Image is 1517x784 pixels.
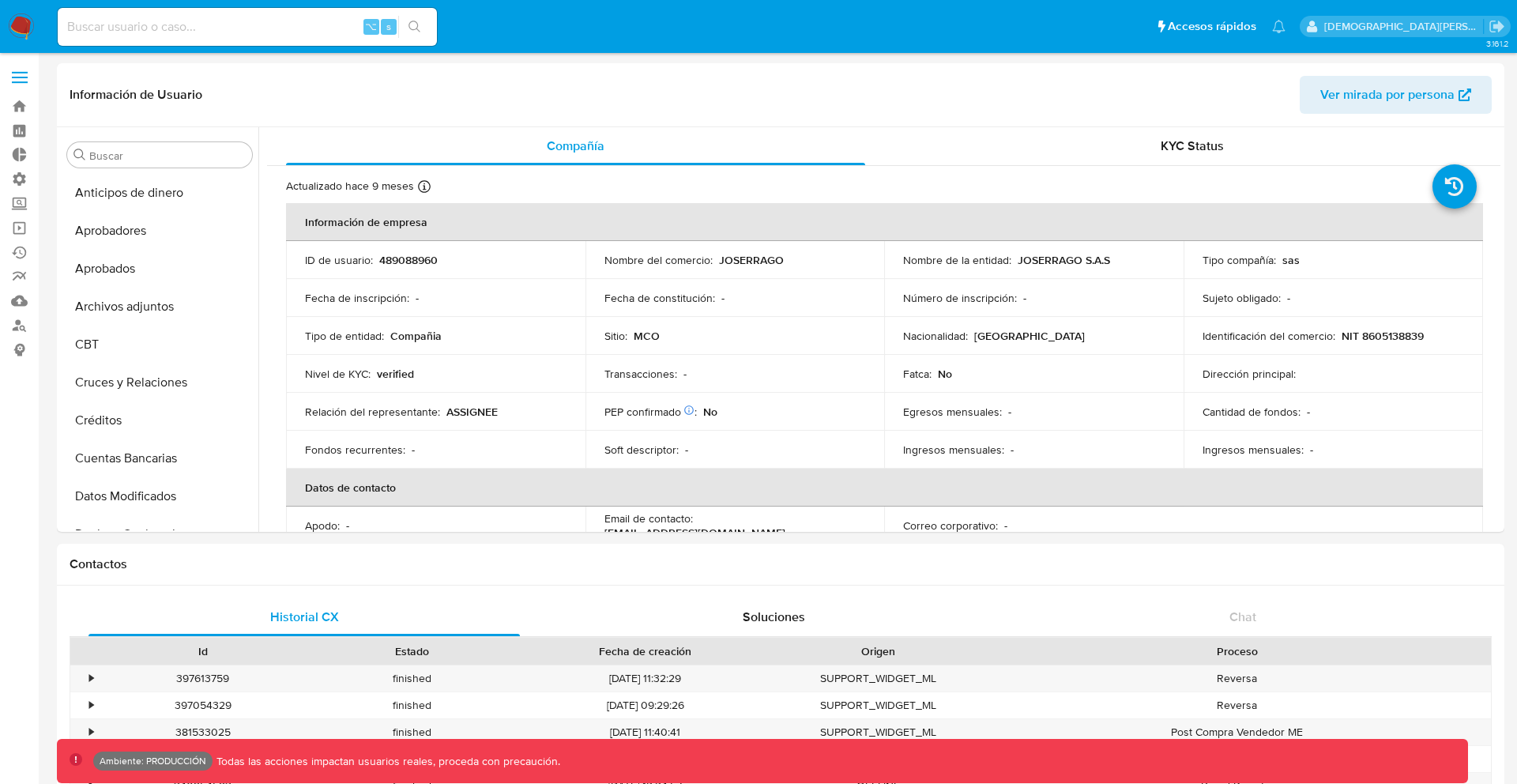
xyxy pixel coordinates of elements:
p: - [416,291,419,305]
button: Aprobados [61,250,258,288]
p: Nombre del comercio : [604,253,713,267]
p: Todas las acciones impactan usuarios reales, proceda con precaución. [213,754,560,769]
p: Ingresos mensuales : [1203,443,1304,457]
div: [DATE] 11:40:41 [517,719,773,745]
p: No [938,367,952,381]
p: Fecha de inscripción : [305,291,409,305]
button: Cruces y Relaciones [61,364,258,401]
span: ⌥ [365,19,377,34]
div: [DATE] 11:32:29 [517,665,773,692]
span: Ver mirada por persona [1320,76,1455,114]
span: s [386,19,391,34]
h1: Información de Usuario [70,87,202,103]
a: Salir [1489,18,1505,35]
input: Buscar [89,149,246,163]
div: 397054329 [98,692,307,718]
p: Fecha de constitución : [604,291,715,305]
p: NIT 8605138839 [1342,329,1424,343]
p: JOSERRAGO S.A.S [1018,253,1110,267]
div: SUPPORT_WIDGET_ML [774,719,983,745]
button: CBT [61,326,258,364]
div: Estado [318,643,506,659]
p: - [412,443,415,457]
span: Soluciones [743,608,805,626]
p: Sitio : [604,329,627,343]
p: Tipo compañía : [1203,253,1276,267]
p: ID de usuario : [305,253,373,267]
p: Ambiente: PRODUCCIÓN [100,758,206,764]
div: Fecha de creación [528,643,762,659]
p: - [1310,443,1313,457]
p: Tipo de entidad : [305,329,384,343]
span: KYC Status [1161,137,1224,155]
p: verified [377,367,414,381]
p: Transacciones : [604,367,677,381]
p: Soft descriptor : [604,443,679,457]
span: Chat [1229,608,1256,626]
p: - [1008,405,1011,419]
p: Ingresos mensuales : [903,443,1004,457]
th: Información de empresa [286,203,1483,241]
div: SUPPORT_WIDGET_ML [774,665,983,692]
p: Compañia [390,329,442,343]
div: • [89,698,93,713]
p: - [346,518,349,533]
p: MCO [634,329,660,343]
p: Fatca : [903,367,932,381]
p: Nombre de la entidad : [903,253,1011,267]
button: Anticipos de dinero [61,174,258,212]
p: [EMAIL_ADDRESS][DOMAIN_NAME] [604,526,785,540]
div: Reversa [983,692,1491,718]
p: Identificación del comercio : [1203,329,1335,343]
p: 489088960 [379,253,438,267]
p: Sujeto obligado : [1203,291,1281,305]
input: Buscar usuario o caso... [58,17,437,37]
div: Post Compra Vendedor ME [983,719,1491,745]
p: [GEOGRAPHIC_DATA] [974,329,1085,343]
p: JOSERRAGO [719,253,784,267]
p: Cantidad de fondos : [1203,405,1301,419]
button: Ver mirada por persona [1300,76,1492,114]
a: Notificaciones [1272,20,1285,33]
button: Cuentas Bancarias [61,439,258,477]
h1: Contactos [70,556,1492,572]
p: Relación del representante : [305,405,440,419]
p: Email de contacto : [604,511,693,526]
button: Aprobadores [61,212,258,250]
p: ASSIGNEE [446,405,498,419]
p: No [703,405,717,419]
p: sas [1282,253,1300,267]
p: PEP confirmado : [604,405,697,419]
p: - [721,291,725,305]
button: Datos Modificados [61,477,258,515]
p: Nacionalidad : [903,329,968,343]
p: - [1287,291,1290,305]
div: finished [307,665,517,692]
button: Devices Geolocation [61,515,258,553]
div: 397613759 [98,665,307,692]
span: Accesos rápidos [1168,18,1256,35]
p: Egresos mensuales : [903,405,1002,419]
div: Proceso [994,643,1480,659]
p: Número de inscripción : [903,291,1017,305]
button: search-icon [398,16,431,38]
div: SUPPORT_WIDGET_ML [774,692,983,718]
p: Actualizado hace 9 meses [286,179,414,194]
div: [DATE] 09:29:26 [517,692,773,718]
button: Buscar [73,149,86,161]
p: - [1023,291,1026,305]
p: Apodo : [305,518,340,533]
p: - [1307,405,1310,419]
div: 381533025 [98,719,307,745]
p: Fondos recurrentes : [305,443,405,457]
p: Nivel de KYC : [305,367,371,381]
span: Historial CX [270,608,339,626]
div: • [89,725,93,740]
p: - [683,367,687,381]
button: Archivos adjuntos [61,288,258,326]
p: - [1004,518,1007,533]
button: Créditos [61,401,258,439]
p: Correo corporativo : [903,518,998,533]
p: - [1011,443,1014,457]
div: Origen [785,643,972,659]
